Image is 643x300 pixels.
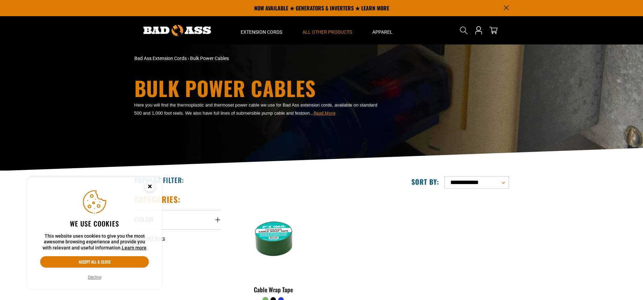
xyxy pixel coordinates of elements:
span: › [188,56,189,61]
a: Green Cable Wrap Tape [231,194,317,297]
p: This website uses cookies to give you the most awesome browsing experience and provide you with r... [40,233,149,251]
span: Extension Cords [241,29,282,35]
div: Cable Wrap Tape [231,287,317,293]
button: Decline [86,274,103,281]
span: All Other Products [302,29,352,35]
nav: breadcrumbs [134,55,381,62]
span: Bulk Power Cables [190,56,229,61]
img: Green [231,198,316,275]
h2: We use cookies [40,219,149,228]
summary: Search [458,25,469,36]
h1: Bulk Power Cables [134,78,381,98]
summary: All Other Products [292,16,362,44]
span: Apparel [372,29,393,35]
span: Read More [314,111,336,116]
button: Accept all & close [40,256,149,268]
a: Learn more [122,245,146,250]
a: Bad Ass Extension Cords [134,56,187,61]
summary: Apparel [362,16,403,44]
summary: Color [134,210,220,229]
span: Here you will find the thermoplastic and thermoset power cable we use for Bad Ass extension cords... [134,102,377,116]
h2: Popular Filter: [134,176,184,184]
summary: Extension Cords [231,16,292,44]
img: Bad Ass Extension Cords [143,25,211,36]
label: Sort by: [411,177,439,186]
aside: Cookie Consent [27,177,162,290]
